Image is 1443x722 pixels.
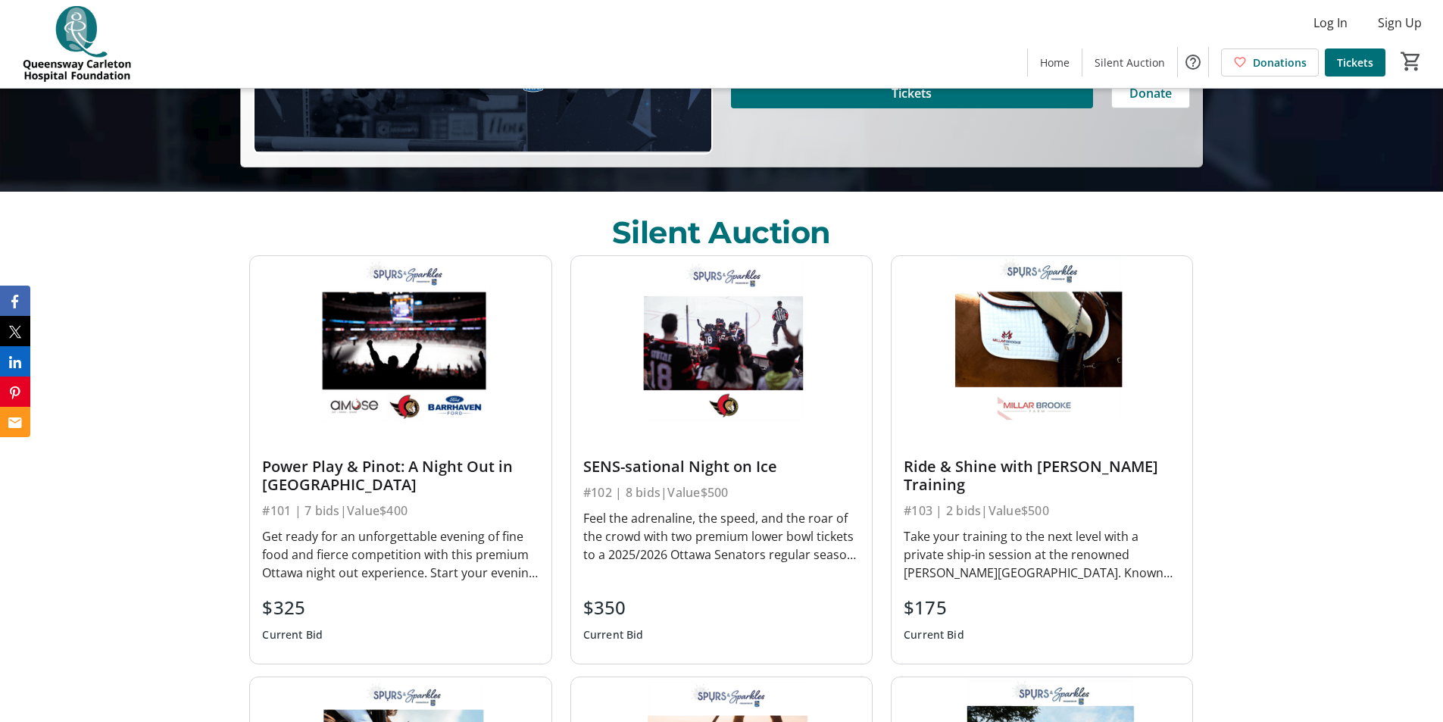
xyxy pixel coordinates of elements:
span: Donate [1129,84,1172,102]
div: Take your training to the next level with a private ship-in session at the renowned [PERSON_NAME]... [904,527,1180,582]
a: Tickets [1325,48,1385,77]
div: Current Bid [262,621,323,649]
button: Sign Up [1366,11,1434,35]
button: Help [1178,47,1208,77]
div: Ride & Shine with [PERSON_NAME] Training [904,458,1180,494]
span: Donations [1253,55,1307,70]
div: #101 | 7 bids | Value $400 [262,500,539,521]
button: Tickets [731,78,1093,108]
span: Tickets [892,84,932,102]
span: Sign Up [1378,14,1422,32]
div: Get ready for an unforgettable evening of fine food and fierce competition with this premium Otta... [262,527,539,582]
div: Silent Auction [612,210,831,255]
img: SENS-sational Night on Ice [571,256,872,425]
span: Home [1040,55,1070,70]
img: Ride & Shine with Millar Brooke Training [892,256,1192,425]
div: Current Bid [583,621,644,649]
button: Cart [1398,48,1425,75]
div: SENS-sational Night on Ice [583,458,860,476]
img: Power Play & Pinot: A Night Out in Ottawa [250,256,551,425]
div: Current Bid [904,621,964,649]
div: $350 [583,594,644,621]
button: Donate [1111,78,1190,108]
div: $175 [904,594,964,621]
a: Home [1028,48,1082,77]
img: QCH Foundation's Logo [9,6,144,82]
span: Tickets [1337,55,1373,70]
a: Silent Auction [1082,48,1177,77]
div: $325 [262,594,323,621]
div: Feel the adrenaline, the speed, and the roar of the crowd with two premium lower bowl tickets to ... [583,509,860,564]
div: #103 | 2 bids | Value $500 [904,500,1180,521]
a: Donations [1221,48,1319,77]
button: Log In [1301,11,1360,35]
span: Silent Auction [1095,55,1165,70]
span: Log In [1313,14,1348,32]
div: Power Play & Pinot: A Night Out in [GEOGRAPHIC_DATA] [262,458,539,494]
div: #102 | 8 bids | Value $500 [583,482,860,503]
